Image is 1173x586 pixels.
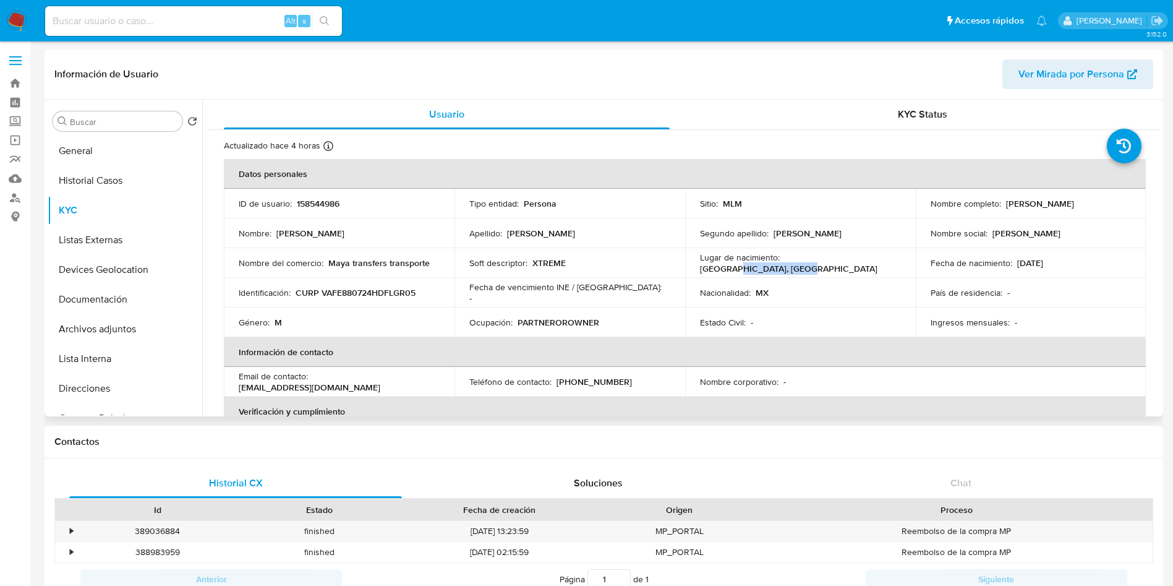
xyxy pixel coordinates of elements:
div: [DATE] 02:15:59 [401,542,599,562]
p: [PERSON_NAME] [1006,198,1074,209]
th: Datos personales [224,159,1146,189]
input: Buscar usuario o caso... [45,13,342,29]
p: XTREME [532,257,566,269]
button: Listas Externas [48,225,202,255]
p: Nombre social : [931,228,987,239]
p: País de residencia : [931,287,1002,298]
span: Alt [286,15,296,27]
p: Nacionalidad : [700,287,751,298]
p: Nombre completo : [931,198,1001,209]
th: Verificación y cumplimiento [224,397,1146,426]
p: [GEOGRAPHIC_DATA], [GEOGRAPHIC_DATA] [700,263,877,274]
p: Teléfono de contacto : [469,376,552,387]
p: Maya transfers transporte [328,257,430,269]
div: Origen [607,504,752,516]
p: Soft descriptor : [469,257,527,269]
p: Tipo entidad : [469,198,519,209]
p: ivonne.perezonofre@mercadolibre.com.mx [1077,15,1146,27]
span: Accesos rápidos [955,14,1024,27]
div: 388983959 [77,542,239,562]
p: 158544986 [297,198,339,209]
p: Nombre corporativo : [700,376,778,387]
h1: Contactos [54,436,1153,448]
p: Email de contacto : [239,371,308,382]
div: Fecha de creación [409,504,590,516]
span: Usuario [429,107,464,121]
p: Identificación : [239,287,291,298]
div: 389036884 [77,521,239,541]
span: 1 [646,573,649,585]
p: - [751,317,753,328]
p: Ocupación : [469,317,513,328]
div: finished [239,521,401,541]
button: Direcciones [48,374,202,403]
a: Notificaciones [1036,15,1047,26]
div: MP_PORTAL [599,542,761,562]
p: [PERSON_NAME] [276,228,344,239]
p: [PHONE_NUMBER] [557,376,632,387]
p: - [1007,287,1010,298]
p: MLM [723,198,742,209]
p: Nombre : [239,228,271,239]
div: MP_PORTAL [599,521,761,541]
a: Salir [1151,14,1164,27]
button: Cruces y Relaciones [48,403,202,433]
div: • [70,525,73,537]
p: [EMAIL_ADDRESS][DOMAIN_NAME] [239,382,380,393]
p: - [1015,317,1017,328]
p: M [275,317,282,328]
span: Ver Mirada por Persona [1018,59,1124,89]
p: PARTNEROROWNER [518,317,599,328]
p: - [469,293,472,304]
div: Proceso [769,504,1144,516]
div: Reembolso de la compra MP [761,542,1153,562]
p: Nombre del comercio : [239,257,323,269]
p: Ingresos mensuales : [931,317,1010,328]
span: KYC Status [898,107,947,121]
button: search-icon [312,12,337,30]
button: Ver Mirada por Persona [1002,59,1153,89]
p: Fecha de vencimiento INE / [GEOGRAPHIC_DATA] : [469,282,662,293]
div: Reembolso de la compra MP [761,521,1153,541]
p: Lugar de nacimiento : [700,252,780,263]
div: [DATE] 13:23:59 [401,521,599,541]
p: Estado Civil : [700,317,746,328]
p: Apellido : [469,228,502,239]
p: Actualizado hace 4 horas [224,140,320,152]
div: Id [85,504,230,516]
button: Historial Casos [48,166,202,196]
button: Devices Geolocation [48,255,202,285]
button: Documentación [48,285,202,314]
button: Buscar [58,116,67,126]
div: Estado [247,504,392,516]
button: Archivos adjuntos [48,314,202,344]
button: General [48,136,202,166]
p: ID de usuario : [239,198,292,209]
p: MX [756,287,769,298]
span: Historial CX [209,476,263,490]
button: Volver al orden por defecto [187,116,197,130]
span: s [302,15,306,27]
p: Género : [239,317,270,328]
p: [PERSON_NAME] [507,228,575,239]
p: [DATE] [1017,257,1043,269]
input: Buscar [70,116,177,127]
div: • [70,546,73,558]
button: Lista Interna [48,344,202,374]
p: CURP VAFE880724HDFLGR05 [296,287,416,298]
p: [PERSON_NAME] [992,228,1060,239]
p: Segundo apellido : [700,228,769,239]
p: Fecha de nacimiento : [931,257,1012,269]
p: Persona [524,198,557,209]
span: Chat [950,476,971,490]
p: Sitio : [700,198,718,209]
h1: Información de Usuario [54,68,158,80]
p: - [783,376,786,387]
div: finished [239,542,401,562]
p: [PERSON_NAME] [774,228,842,239]
th: Información de contacto [224,337,1146,367]
button: KYC [48,196,202,225]
span: Soluciones [574,476,623,490]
